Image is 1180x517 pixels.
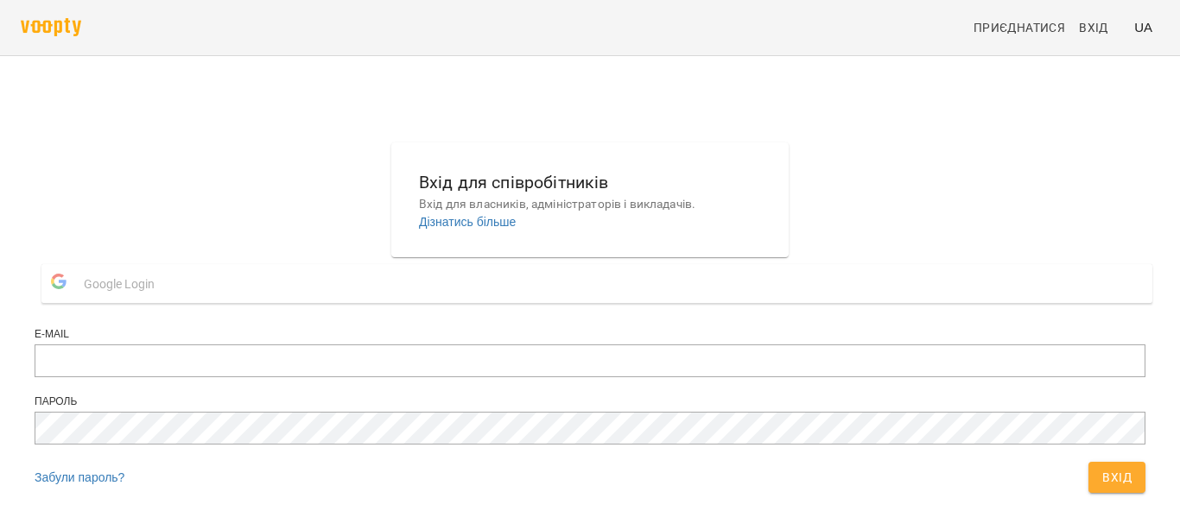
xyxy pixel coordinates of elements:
span: Google Login [84,267,163,301]
span: UA [1134,18,1152,36]
p: Вхід для власників, адміністраторів і викладачів. [419,196,761,213]
a: Забули пароль? [35,470,124,484]
button: Вхід для співробітниківВхід для власників, адміністраторів і викладачів.Дізнатись більше [405,155,775,244]
h6: Вхід для співробітників [419,169,761,196]
a: Вхід [1072,12,1127,43]
button: Google Login [41,264,1152,303]
button: Вхід [1088,462,1145,493]
img: voopty.png [21,18,81,36]
span: Вхід [1079,17,1108,38]
a: Дізнатись більше [419,215,516,229]
a: Приєднатися [967,12,1072,43]
div: Пароль [35,394,1145,409]
span: Приєднатися [974,17,1065,38]
button: UA [1127,11,1159,43]
span: Вхід [1102,467,1132,488]
div: E-mail [35,327,1145,342]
